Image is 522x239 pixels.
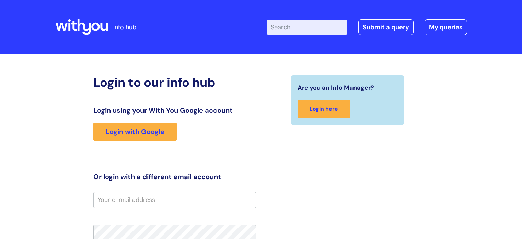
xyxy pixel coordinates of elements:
[93,173,256,181] h3: Or login with a different email account
[93,192,256,208] input: Your e-mail address
[93,75,256,90] h2: Login to our info hub
[425,19,467,35] a: My queries
[93,123,177,141] a: Login with Google
[358,19,414,35] a: Submit a query
[93,106,256,115] h3: Login using your With You Google account
[113,22,136,33] p: info hub
[298,82,374,93] span: Are you an Info Manager?
[267,20,347,35] input: Search
[298,100,350,118] a: Login here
